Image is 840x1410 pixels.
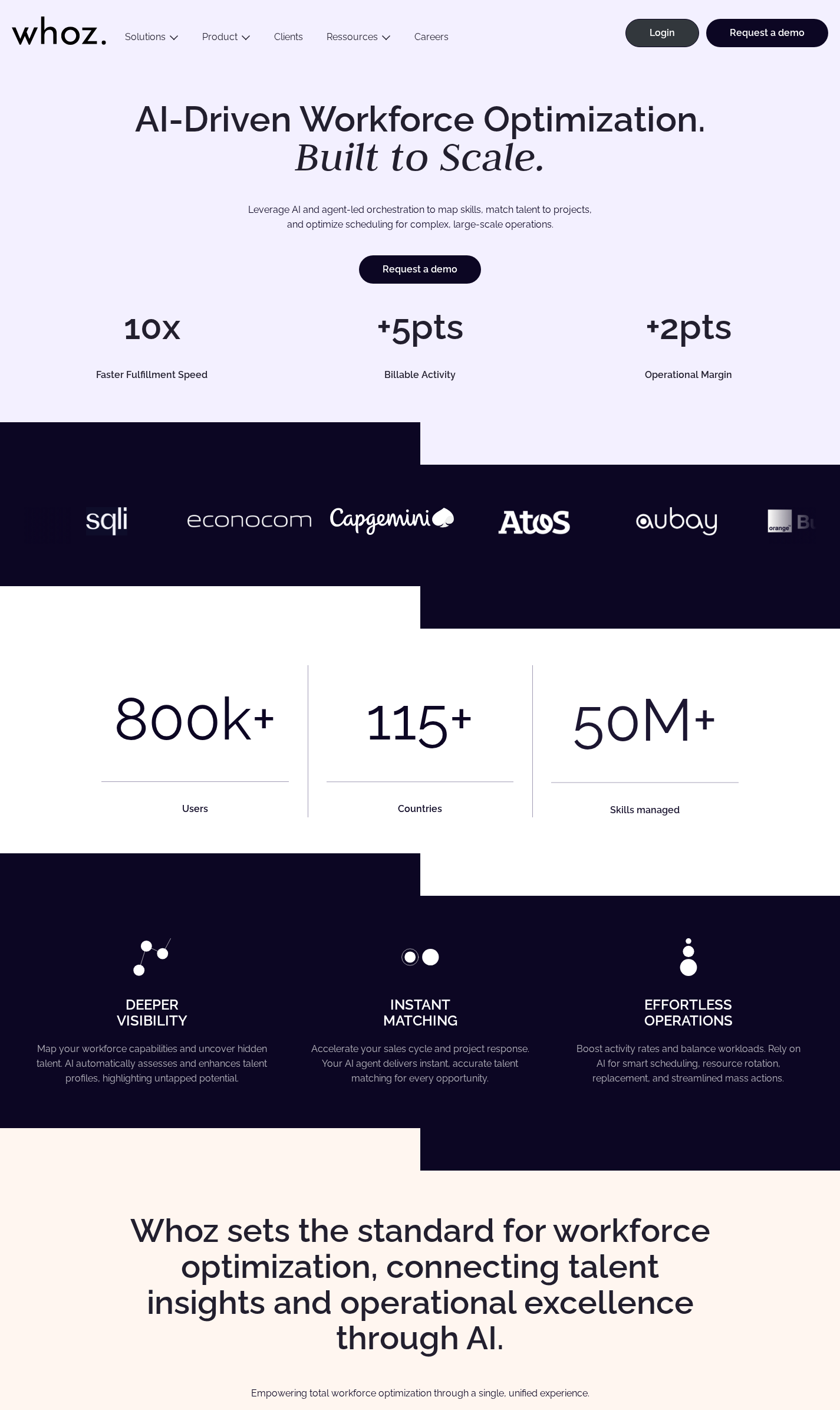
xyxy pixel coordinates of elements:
[398,803,442,814] strong: Countries
[610,804,680,815] strong: Skills managed
[63,202,777,232] p: Leverage AI and agent-led orchestration to map skills, match talent to projects, and optimize sch...
[37,370,268,380] h5: Faster Fulfillment Speed
[202,31,238,42] a: Product
[572,685,641,754] div: 50
[383,996,457,1028] strong: Instant Matching
[573,370,804,380] h5: Operational Margin
[573,1041,804,1086] p: Boost activity rates and balance workloads. Rely on AI for smart scheduling, resource rotation, r...
[220,684,276,753] div: k+
[114,684,220,753] div: 800
[305,1041,536,1086] p: Accelerate your sales cycle and project response. Your AI agent delivers instant, accurate talent...
[706,19,828,47] a: Request a demo
[182,803,208,814] strong: Users
[305,370,536,380] h5: Billable Activity
[118,101,722,177] h1: AI-Driven Workforce Optimization.
[24,309,280,344] h1: 10x
[366,684,449,753] div: 115
[315,31,403,47] button: Ressources
[190,31,262,47] button: Product
[37,1041,268,1086] p: Map your workforce capabilities and uncover hidden talent. AI automatically assesses and enhances...
[449,684,474,753] div: +
[292,309,548,344] h1: +5pts
[262,31,315,47] a: Clients
[359,255,481,284] a: Request a demo
[560,309,816,344] h1: +2pts
[295,130,546,182] em: Built to Scale.
[24,1386,816,1401] p: Empowering total workforce optimization through a single, unified experience.
[113,31,190,47] button: Solutions
[644,996,733,1028] strong: Effortless Operations
[327,31,378,42] a: Ressources
[625,19,699,47] a: Login
[117,996,187,1028] strong: Deeper Visibility
[118,1213,722,1356] h2: Whoz sets the standard for workforce optimization, connecting talent insights and operational exc...
[641,685,717,754] div: M+
[403,31,460,47] a: Careers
